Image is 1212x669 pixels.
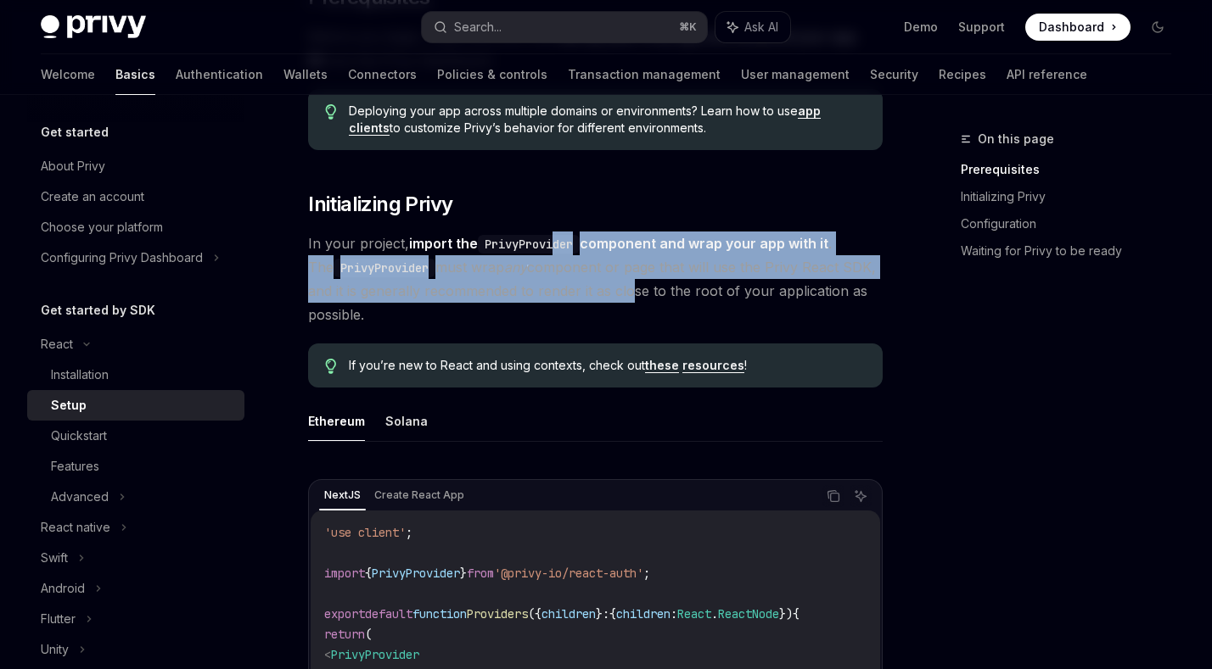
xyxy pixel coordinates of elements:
span: ( [365,627,372,642]
a: Setup [27,390,244,421]
div: Installation [51,365,109,385]
div: Advanced [51,487,109,507]
a: Choose your platform [27,212,244,243]
button: Copy the contents from the code block [822,485,844,507]
a: Configuration [961,210,1185,237]
a: Support [958,19,1005,36]
span: children [616,606,671,622]
span: Deploying your app across multiple domains or environments? Learn how to use to customize Privy’s... [349,103,867,137]
a: Security [870,54,918,95]
span: On this page [978,129,1054,149]
span: } [596,606,603,622]
a: Recipes [939,54,986,95]
span: : [603,606,609,622]
span: If you’re new to React and using contexts, check out ! [349,357,867,374]
span: Ask AI [744,19,778,36]
span: ({ [528,606,541,622]
span: } [460,566,467,581]
span: { [365,566,372,581]
div: Unity [41,639,69,660]
button: Ask AI [715,12,790,42]
a: Basics [115,54,155,95]
div: React native [41,517,110,538]
a: Features [27,451,244,482]
div: Setup [51,395,87,415]
div: Create an account [41,187,144,207]
a: these [645,358,679,373]
div: Quickstart [51,426,107,446]
span: Initializing Privy [308,191,452,218]
button: Search...⌘K [422,12,706,42]
span: import [324,566,365,581]
h5: Get started [41,122,109,142]
span: ⌘ K [679,20,697,34]
span: from [467,566,494,581]
div: React [41,334,73,354]
span: Providers [467,606,528,622]
span: ReactNode [718,606,779,622]
div: Features [51,456,99,477]
span: ; [406,525,412,540]
a: Initializing Privy [961,183,1185,210]
span: { [609,606,616,622]
a: About Privy [27,151,244,181]
a: Installation [27,360,244,390]
span: . [711,606,718,622]
a: Demo [904,19,938,36]
a: Prerequisites [961,156,1185,183]
a: resources [682,358,744,373]
div: Choose your platform [41,217,163,237]
strong: import the component and wrap your app with it [409,235,828,252]
a: Create an account [27,181,244,212]
span: 'use client' [324,525,406,540]
div: Create React App [369,485,469,505]
a: Waiting for Privy to be ready [961,237,1185,265]
a: Authentication [176,54,263,95]
span: ; [643,566,650,581]
div: Search... [454,17,502,37]
div: Swift [41,548,68,568]
span: PrivyProvider [331,647,419,662]
span: { [793,606,800,622]
a: Policies & controls [437,54,547,95]
span: default [365,606,412,622]
h5: Get started by SDK [41,300,155,321]
a: API reference [1007,54,1087,95]
code: PrivyProvider [334,259,435,277]
span: }) [779,606,793,622]
a: Dashboard [1025,14,1131,41]
em: any [504,259,527,276]
svg: Tip [325,359,337,374]
svg: Tip [325,104,337,120]
span: React [677,606,711,622]
a: Welcome [41,54,95,95]
div: Flutter [41,609,76,629]
button: Toggle dark mode [1144,14,1171,41]
img: dark logo [41,15,146,39]
span: < [324,647,331,662]
code: PrivyProvider [478,235,580,254]
span: Dashboard [1039,19,1104,36]
a: Quickstart [27,421,244,451]
span: In your project, . The must wrap component or page that will use the Privy React SDK, and it is g... [308,231,883,326]
span: function [412,606,467,622]
button: Ask AI [850,485,872,507]
button: Ethereum [308,401,365,441]
span: : [671,606,677,622]
span: '@privy-io/react-auth' [494,566,643,581]
button: Solana [385,401,428,441]
a: User management [741,54,850,95]
a: Connectors [348,54,417,95]
a: Transaction management [568,54,721,95]
span: children [541,606,596,622]
div: About Privy [41,156,105,176]
div: Android [41,578,85,599]
div: Configuring Privy Dashboard [41,248,203,268]
div: NextJS [319,485,366,505]
span: export [324,606,365,622]
a: Wallets [283,54,328,95]
span: PrivyProvider [372,566,460,581]
span: return [324,627,365,642]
